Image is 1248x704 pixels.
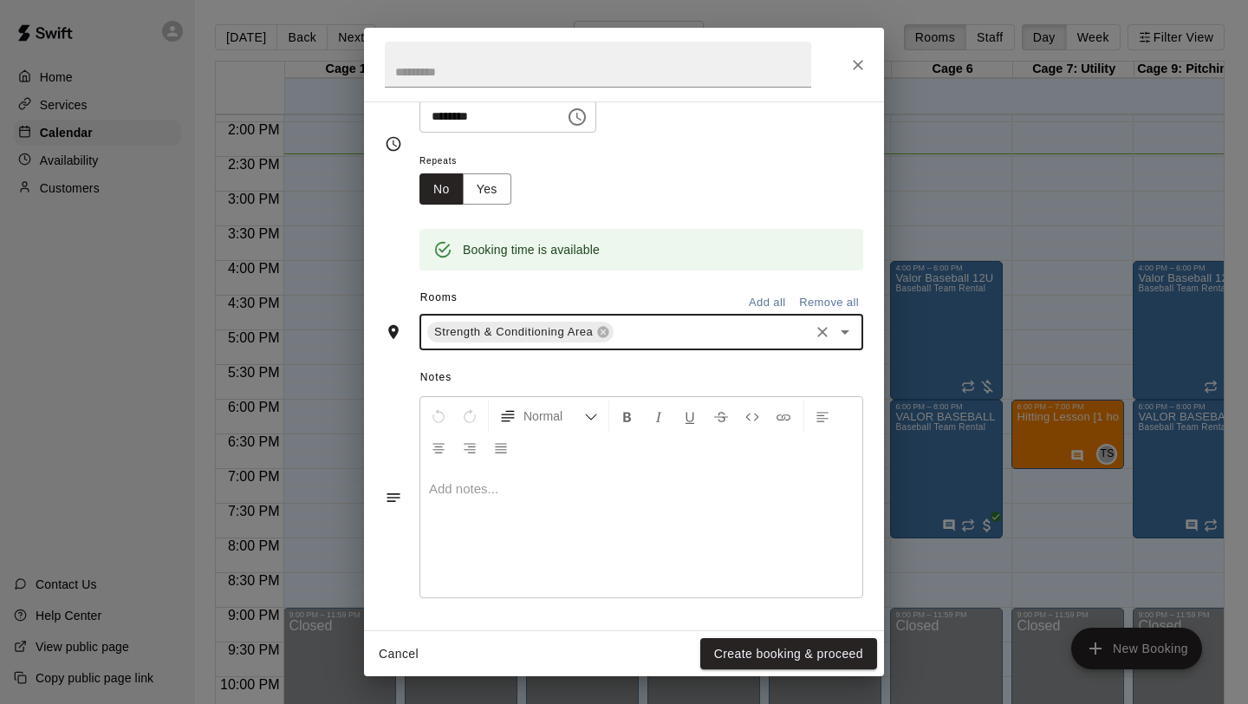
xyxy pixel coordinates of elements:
[613,401,642,432] button: Format Bold
[833,320,857,344] button: Open
[739,290,795,316] button: Add all
[560,100,595,134] button: Choose time, selected time is 4:30 PM
[427,322,614,342] div: Strength & Conditioning Area
[810,320,835,344] button: Clear
[385,135,402,153] svg: Timing
[486,432,516,463] button: Justify Align
[523,407,584,425] span: Normal
[371,638,426,670] button: Cancel
[455,401,484,432] button: Redo
[795,290,863,316] button: Remove all
[700,638,877,670] button: Create booking & proceed
[385,489,402,506] svg: Notes
[463,173,511,205] button: Yes
[492,401,605,432] button: Formatting Options
[419,173,511,205] div: outlined button group
[644,401,673,432] button: Format Italics
[769,401,798,432] button: Insert Link
[385,323,402,341] svg: Rooms
[419,173,464,205] button: No
[706,401,736,432] button: Format Strikethrough
[420,291,458,303] span: Rooms
[675,401,705,432] button: Format Underline
[738,401,767,432] button: Insert Code
[419,150,525,173] span: Repeats
[424,432,453,463] button: Center Align
[455,432,484,463] button: Right Align
[424,401,453,432] button: Undo
[842,49,874,81] button: Close
[808,401,837,432] button: Left Align
[463,234,600,265] div: Booking time is available
[427,323,600,341] span: Strength & Conditioning Area
[420,364,863,392] span: Notes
